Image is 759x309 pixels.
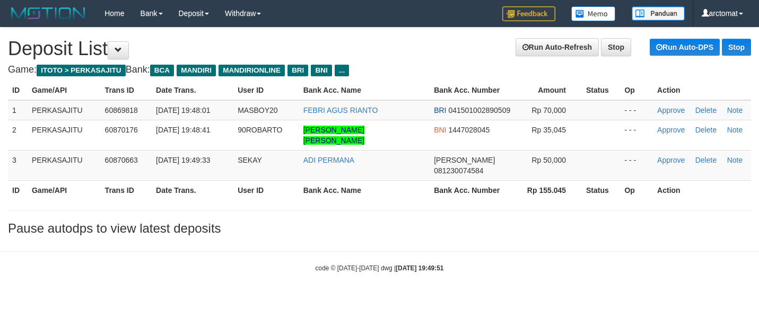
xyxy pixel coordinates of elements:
[303,126,364,145] a: [PERSON_NAME] [PERSON_NAME]
[28,150,101,180] td: PERKASAJITU
[657,126,685,134] a: Approve
[727,106,743,114] a: Note
[28,180,101,200] th: Game/API
[531,106,566,114] span: Rp 70,000
[434,106,446,114] span: BRI
[620,120,653,150] td: - - -
[434,156,495,164] span: [PERSON_NAME]
[150,65,174,76] span: BCA
[156,156,210,164] span: [DATE] 19:49:33
[299,81,430,100] th: Bank Acc. Name
[653,81,751,100] th: Action
[8,150,28,180] td: 3
[152,180,233,200] th: Date Trans.
[502,6,555,21] img: Feedback.jpg
[601,38,631,56] a: Stop
[430,81,517,100] th: Bank Acc. Number
[8,81,28,100] th: ID
[287,65,308,76] span: BRI
[434,126,446,134] span: BNI
[152,81,233,100] th: Date Trans.
[531,156,566,164] span: Rp 50,000
[8,65,751,75] h4: Game: Bank:
[299,180,430,200] th: Bank Acc. Name
[582,180,620,200] th: Status
[620,180,653,200] th: Op
[8,100,28,120] td: 1
[632,6,685,21] img: panduan.png
[28,81,101,100] th: Game/API
[311,65,331,76] span: BNI
[653,180,751,200] th: Action
[727,126,743,134] a: Note
[582,81,620,100] th: Status
[28,120,101,150] td: PERKASAJITU
[233,180,299,200] th: User ID
[516,38,599,56] a: Run Auto-Refresh
[517,81,582,100] th: Amount
[316,264,444,272] small: code © [DATE]-[DATE] dwg |
[28,100,101,120] td: PERKASAJITU
[727,156,743,164] a: Note
[219,65,285,76] span: MANDIRIONLINE
[620,100,653,120] td: - - -
[303,106,378,114] a: FEBRI AGUS RIANTO
[448,106,510,114] span: 041501002890509
[105,126,138,134] span: 60870176
[101,180,152,200] th: Trans ID
[650,39,720,56] a: Run Auto-DPS
[37,65,126,76] span: ITOTO > PERKASAJITU
[335,65,349,76] span: ...
[517,180,582,200] th: Rp 155.045
[8,120,28,150] td: 2
[571,6,616,21] img: Button%20Memo.svg
[448,126,490,134] span: 1447028045
[8,5,89,21] img: MOTION_logo.png
[657,156,685,164] a: Approve
[156,126,210,134] span: [DATE] 19:48:41
[8,222,751,235] h3: Pause autodps to view latest deposits
[695,126,717,134] a: Delete
[620,81,653,100] th: Op
[396,264,443,272] strong: [DATE] 19:49:51
[177,65,216,76] span: MANDIRI
[238,106,277,114] span: MASBOY20
[156,106,210,114] span: [DATE] 19:48:01
[434,166,483,175] span: 081230074584
[238,156,262,164] span: SEKAY
[531,126,566,134] span: Rp 35,045
[101,81,152,100] th: Trans ID
[657,106,685,114] a: Approve
[8,38,751,59] h1: Deposit List
[238,126,282,134] span: 90ROBARTO
[8,180,28,200] th: ID
[303,156,354,164] a: ADI PERMANA
[695,106,717,114] a: Delete
[695,156,717,164] a: Delete
[105,156,138,164] span: 60870663
[430,180,517,200] th: Bank Acc. Number
[722,39,751,56] a: Stop
[620,150,653,180] td: - - -
[233,81,299,100] th: User ID
[105,106,138,114] span: 60869818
